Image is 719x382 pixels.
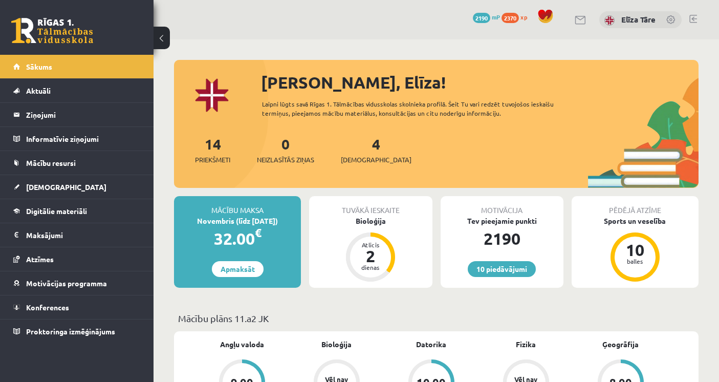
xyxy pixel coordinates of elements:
a: Maksājumi [13,223,141,247]
a: Angļu valoda [220,339,264,350]
div: dienas [355,264,386,270]
a: Ģeogrāfija [602,339,639,350]
a: Motivācijas programma [13,271,141,295]
a: Ziņojumi [13,103,141,126]
div: Novembris (līdz [DATE]) [174,216,301,226]
img: Elīza Tāre [604,15,615,26]
div: Atlicis [355,242,386,248]
a: 14Priekšmeti [195,135,230,165]
a: Mācību resursi [13,151,141,175]
a: Sākums [13,55,141,78]
a: Proktoringa izmēģinājums [13,320,141,343]
a: Fizika [516,339,536,350]
a: 10 piedāvājumi [468,261,536,277]
a: Bioloģija Atlicis 2 dienas [309,216,432,283]
legend: Informatīvie ziņojumi [26,127,141,151]
legend: Ziņojumi [26,103,141,126]
span: [DEMOGRAPHIC_DATA] [26,182,106,192]
div: Sports un veselība [572,216,699,226]
div: 2 [355,248,386,264]
span: Konferences [26,303,69,312]
a: 0Neizlasītās ziņas [257,135,314,165]
div: Pēdējā atzīme [572,196,699,216]
div: Laipni lūgts savā Rīgas 1. Tālmācības vidusskolas skolnieka profilā. Šeit Tu vari redzēt tuvojošo... [262,99,577,118]
a: Sports un veselība 10 balles [572,216,699,283]
a: 2370 xp [502,13,532,21]
span: Sākums [26,62,52,71]
div: balles [620,258,650,264]
span: 2190 [473,13,490,23]
span: Motivācijas programma [26,279,107,288]
span: Proktoringa izmēģinājums [26,327,115,336]
div: Motivācija [441,196,563,216]
div: 2190 [441,226,563,251]
a: Datorika [416,339,446,350]
a: Informatīvie ziņojumi [13,127,141,151]
a: Elīza Tāre [621,14,656,25]
span: Digitālie materiāli [26,206,87,216]
span: € [255,225,262,240]
span: 2370 [502,13,519,23]
div: Mācību maksa [174,196,301,216]
a: Atzīmes [13,247,141,271]
a: 4[DEMOGRAPHIC_DATA] [341,135,411,165]
a: Aktuāli [13,79,141,102]
span: Neizlasītās ziņas [257,155,314,165]
span: Mācību resursi [26,158,76,167]
div: 10 [620,242,650,258]
legend: Maksājumi [26,223,141,247]
div: 32.00 [174,226,301,251]
a: Digitālie materiāli [13,199,141,223]
div: Tev pieejamie punkti [441,216,563,226]
div: Bioloģija [309,216,432,226]
a: Konferences [13,295,141,319]
span: Priekšmeti [195,155,230,165]
a: Rīgas 1. Tālmācības vidusskola [11,18,93,44]
span: xp [520,13,527,21]
div: [PERSON_NAME], Elīza! [261,70,699,95]
span: Aktuāli [26,86,51,95]
a: 2190 mP [473,13,500,21]
a: Apmaksāt [212,261,264,277]
div: Tuvākā ieskaite [309,196,432,216]
span: [DEMOGRAPHIC_DATA] [341,155,411,165]
span: Atzīmes [26,254,54,264]
a: Bioloģija [321,339,352,350]
span: mP [492,13,500,21]
a: [DEMOGRAPHIC_DATA] [13,175,141,199]
p: Mācību plāns 11.a2 JK [178,311,694,325]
